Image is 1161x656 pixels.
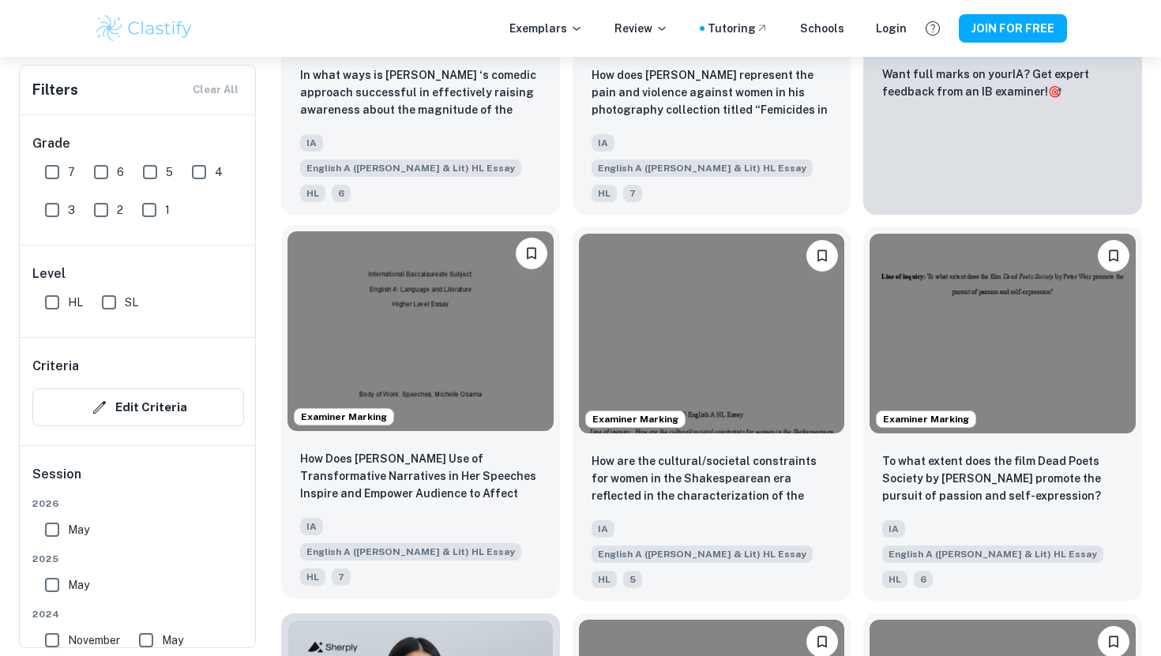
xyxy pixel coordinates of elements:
span: 2025 [32,552,244,566]
h6: Criteria [32,357,79,376]
span: 2024 [32,607,244,621]
p: Want full marks on your IA ? Get expert feedback from an IB examiner! [882,66,1123,100]
span: 5 [166,163,173,181]
span: Examiner Marking [295,410,393,424]
button: Please log in to bookmark exemplars [806,240,838,272]
span: English A ([PERSON_NAME] & Lit) HL Essay [882,545,1103,563]
span: IA [592,134,614,152]
p: Review [614,20,668,37]
span: English A ([PERSON_NAME] & Lit) HL Essay [592,159,813,177]
button: Help and Feedback [919,15,946,42]
span: 7 [623,185,642,202]
img: Clastify logo [94,13,194,44]
h6: Grade [32,134,244,153]
span: 6 [117,163,124,181]
span: HL [300,185,325,202]
a: Examiner MarkingPlease log in to bookmark exemplarsHow Does Michelle Obama’s Use of Transformativ... [281,227,560,600]
span: Examiner Marking [877,412,975,426]
span: 4 [215,163,223,181]
span: English A ([PERSON_NAME] & Lit) HL Essay [592,545,813,563]
span: 2 [117,201,123,219]
span: November [68,632,120,649]
span: HL [68,294,83,311]
h6: Filters [32,79,78,101]
span: IA [882,520,905,538]
img: English A (Lang & Lit) HL Essay IA example thumbnail: How Does Michelle Obama’s Use of Transfo [287,231,554,430]
p: How are the cultural/societal constraints for women in the Shakespearean era reflected in the cha... [592,452,832,506]
span: 2026 [32,497,244,511]
button: Edit Criteria [32,388,244,426]
img: English A (Lang & Lit) HL Essay IA example thumbnail: How are the cultural/societal constraint [579,234,845,433]
span: 5 [623,571,642,588]
span: 3 [68,201,75,219]
span: SL [125,294,138,311]
a: Tutoring [708,20,768,37]
a: Examiner MarkingPlease log in to bookmark exemplarsTo what extent does the film Dead Poets Societ... [863,227,1142,600]
button: JOIN FOR FREE [959,14,1067,43]
span: 1 [165,201,170,219]
span: 7 [68,163,75,181]
span: Examiner Marking [586,412,685,426]
span: 6 [914,571,933,588]
span: 6 [332,185,351,202]
button: Please log in to bookmark exemplars [1098,240,1129,272]
button: Please log in to bookmark exemplars [516,238,547,269]
a: Examiner MarkingPlease log in to bookmark exemplarsHow are the cultural/societal constraints for ... [573,227,851,600]
p: How Does Michelle Obama’s Use of Transformative Narratives in Her Speeches Inspire and Empower Au... [300,450,541,504]
span: HL [882,571,907,588]
span: IA [592,520,614,538]
a: Login [876,20,907,37]
span: May [68,576,89,594]
h6: Level [32,264,244,283]
span: 7 [332,568,351,586]
span: HL [300,568,325,586]
p: How does Walter Astrada represent the pain and violence against women in his photography collecti... [592,66,832,120]
p: Exemplars [509,20,583,37]
a: Schools [800,20,844,37]
p: In what ways is John Oliver ‘s comedic approach successful in effectively raising awareness about... [300,66,541,120]
span: May [162,632,183,649]
h6: Session [32,465,244,497]
p: To what extent does the film Dead Poets Society by Peter Weir promote the pursuit of passion and ... [882,452,1123,504]
span: HL [592,185,617,202]
span: IA [300,518,323,535]
span: IA [300,134,323,152]
span: 🎯 [1048,85,1061,98]
span: English A ([PERSON_NAME] & Lit) HL Essay [300,159,521,177]
span: English A ([PERSON_NAME] & Lit) HL Essay [300,543,521,560]
img: English A (Lang & Lit) HL Essay IA example thumbnail: To what extent does the film Dead Poets [870,234,1136,433]
span: HL [592,571,617,588]
span: May [68,521,89,538]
